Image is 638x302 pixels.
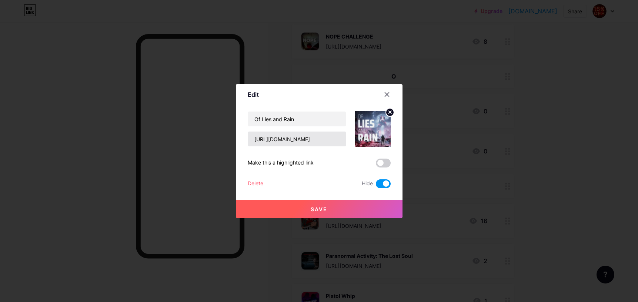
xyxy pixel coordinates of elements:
[248,90,259,99] div: Edit
[362,179,373,188] span: Hide
[248,112,346,126] input: Title
[355,111,391,147] img: link_thumbnail
[248,132,346,146] input: URL
[311,206,327,212] span: Save
[248,179,263,188] div: Delete
[236,200,402,218] button: Save
[248,159,314,167] div: Make this a highlighted link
